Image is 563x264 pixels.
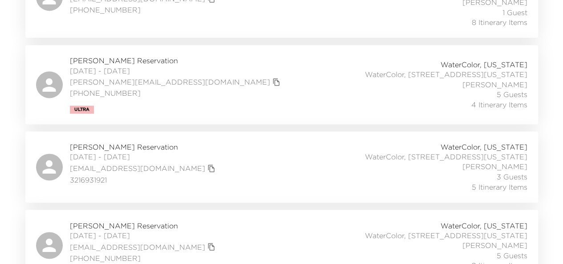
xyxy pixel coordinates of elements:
span: [PHONE_NUMBER] [70,253,218,263]
span: [PERSON_NAME] Reservation [70,220,218,230]
button: copy primary member email [270,76,283,88]
a: [PERSON_NAME][EMAIL_ADDRESS][DOMAIN_NAME] [70,77,270,87]
span: [PERSON_NAME] [462,80,527,89]
a: [EMAIL_ADDRESS][DOMAIN_NAME] [70,242,205,252]
span: 1 Guest [502,8,527,17]
span: WaterColor, [STREET_ADDRESS][US_STATE] [365,230,527,240]
span: WaterColor, [STREET_ADDRESS][US_STATE] [365,152,527,162]
span: 5 Guests [497,89,527,99]
span: WaterColor, [US_STATE] [441,142,527,152]
span: [DATE] - [DATE] [70,66,283,76]
a: [EMAIL_ADDRESS][DOMAIN_NAME] [70,163,205,173]
button: copy primary member email [205,240,218,253]
span: 8 Itinerary Items [472,17,527,27]
span: [DATE] - [DATE] [70,230,218,240]
span: [PERSON_NAME] Reservation [70,56,283,65]
span: 4 Itinerary Items [471,100,527,110]
span: 3 Guests [497,172,527,182]
span: [PERSON_NAME] [462,240,527,250]
span: [PHONE_NUMBER] [70,88,283,98]
button: copy primary member email [205,162,218,175]
span: [PHONE_NUMBER] [70,5,218,15]
span: [DATE] - [DATE] [70,152,218,162]
span: 5 Guests [497,250,527,260]
a: [PERSON_NAME] Reservation[DATE] - [DATE][EMAIL_ADDRESS][DOMAIN_NAME]copy primary member email3216... [25,131,538,203]
span: WaterColor, [US_STATE] [441,220,527,230]
span: [PERSON_NAME] Reservation [70,142,218,152]
span: 5 Itinerary Items [472,182,527,191]
span: WaterColor, [US_STATE] [441,60,527,69]
span: Ultra [74,107,89,112]
span: [PERSON_NAME] [462,162,527,171]
a: [PERSON_NAME] Reservation[DATE] - [DATE][PERSON_NAME][EMAIL_ADDRESS][DOMAIN_NAME]copy primary mem... [25,45,538,124]
span: 3216931921 [70,175,218,184]
span: WaterColor, [STREET_ADDRESS][US_STATE] [365,69,527,79]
